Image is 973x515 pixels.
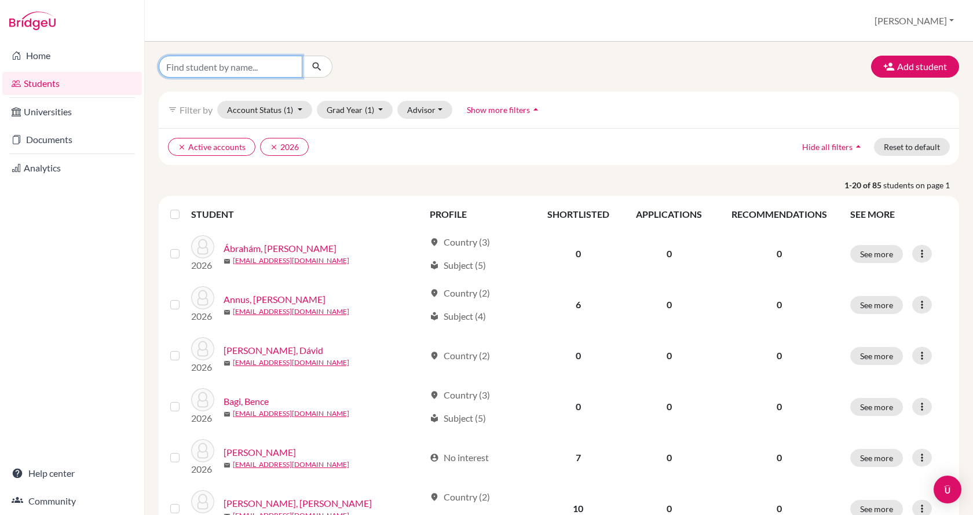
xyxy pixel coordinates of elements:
button: clearActive accounts [168,138,255,156]
span: location_on [430,351,439,360]
span: mail [224,360,231,367]
a: [EMAIL_ADDRESS][DOMAIN_NAME] [233,255,349,266]
span: students on page 1 [883,179,959,191]
td: 7 [534,432,623,483]
button: Hide all filtersarrow_drop_up [792,138,874,156]
img: Annus, Dorottya [191,286,214,309]
span: location_on [430,238,439,247]
img: Bagi, Bence [191,388,214,411]
span: mail [224,462,231,469]
span: mail [224,258,231,265]
p: 0 [723,451,836,465]
div: No interest [430,451,489,465]
span: (1) [365,105,374,115]
a: Home [2,44,142,67]
a: Analytics [2,156,142,180]
button: Advisor [397,101,452,119]
span: (1) [284,105,293,115]
a: [EMAIL_ADDRESS][DOMAIN_NAME] [233,459,349,470]
span: account_circle [430,453,439,462]
div: Subject (5) [430,258,486,272]
td: 0 [534,330,623,381]
td: 0 [534,228,623,279]
th: SEE MORE [843,200,954,228]
div: Country (2) [430,349,490,363]
p: 2026 [191,411,214,425]
a: [EMAIL_ADDRESS][DOMAIN_NAME] [233,408,349,419]
span: mail [224,411,231,418]
div: Open Intercom Messenger [934,476,961,503]
button: See more [850,347,903,365]
a: [PERSON_NAME], Dávid [224,344,323,357]
p: 2026 [191,309,214,323]
td: 6 [534,279,623,330]
button: See more [850,296,903,314]
a: [EMAIL_ADDRESS][DOMAIN_NAME] [233,357,349,368]
button: See more [850,398,903,416]
button: Add student [871,56,959,78]
span: local_library [430,261,439,270]
span: local_library [430,414,439,423]
i: clear [178,143,186,151]
a: Students [2,72,142,95]
div: Country (3) [430,235,490,249]
td: 0 [623,228,716,279]
a: Community [2,490,142,513]
i: arrow_drop_up [530,104,542,115]
i: clear [270,143,278,151]
div: Country (2) [430,286,490,300]
a: Help center [2,462,142,485]
p: 0 [723,298,836,312]
a: [PERSON_NAME] [224,445,296,459]
div: Country (3) [430,388,490,402]
th: STUDENT [191,200,423,228]
th: SHORTLISTED [534,200,623,228]
img: Bridge-U [9,12,56,30]
span: Filter by [180,104,213,115]
span: Show more filters [467,105,530,115]
i: filter_list [168,105,177,114]
td: 0 [623,432,716,483]
a: [PERSON_NAME], [PERSON_NAME] [224,496,372,510]
td: 0 [534,381,623,432]
a: Ábrahám, [PERSON_NAME] [224,242,336,255]
a: Documents [2,128,142,151]
td: 0 [623,381,716,432]
button: Show more filtersarrow_drop_up [457,101,551,119]
a: Annus, [PERSON_NAME] [224,293,325,306]
span: location_on [430,492,439,502]
p: 2026 [191,462,214,476]
span: location_on [430,390,439,400]
button: Grad Year(1) [317,101,393,119]
div: Subject (5) [430,411,486,425]
a: Bagi, Bence [224,395,269,408]
p: 0 [723,247,836,261]
img: Bálint, Aliz [191,439,214,462]
th: RECOMMENDATIONS [716,200,843,228]
p: 0 [723,349,836,363]
button: See more [850,245,903,263]
button: [PERSON_NAME] [869,10,959,32]
span: location_on [430,288,439,298]
div: Country (2) [430,490,490,504]
td: 0 [623,279,716,330]
span: mail [224,309,231,316]
a: Universities [2,100,142,123]
th: APPLICATIONS [623,200,716,228]
strong: 1-20 of 85 [844,179,883,191]
button: Account Status(1) [217,101,312,119]
img: Bartók, Márton [191,490,214,513]
p: 2026 [191,360,214,374]
div: Subject (4) [430,309,486,323]
img: Areniello Scharli, Dávid [191,337,214,360]
button: See more [850,449,903,467]
button: clear2026 [260,138,309,156]
p: 0 [723,400,836,414]
a: [EMAIL_ADDRESS][DOMAIN_NAME] [233,306,349,317]
i: arrow_drop_up [853,141,864,152]
td: 0 [623,330,716,381]
button: Reset to default [874,138,950,156]
input: Find student by name... [159,56,302,78]
th: PROFILE [423,200,534,228]
img: Ábrahám, Emma [191,235,214,258]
